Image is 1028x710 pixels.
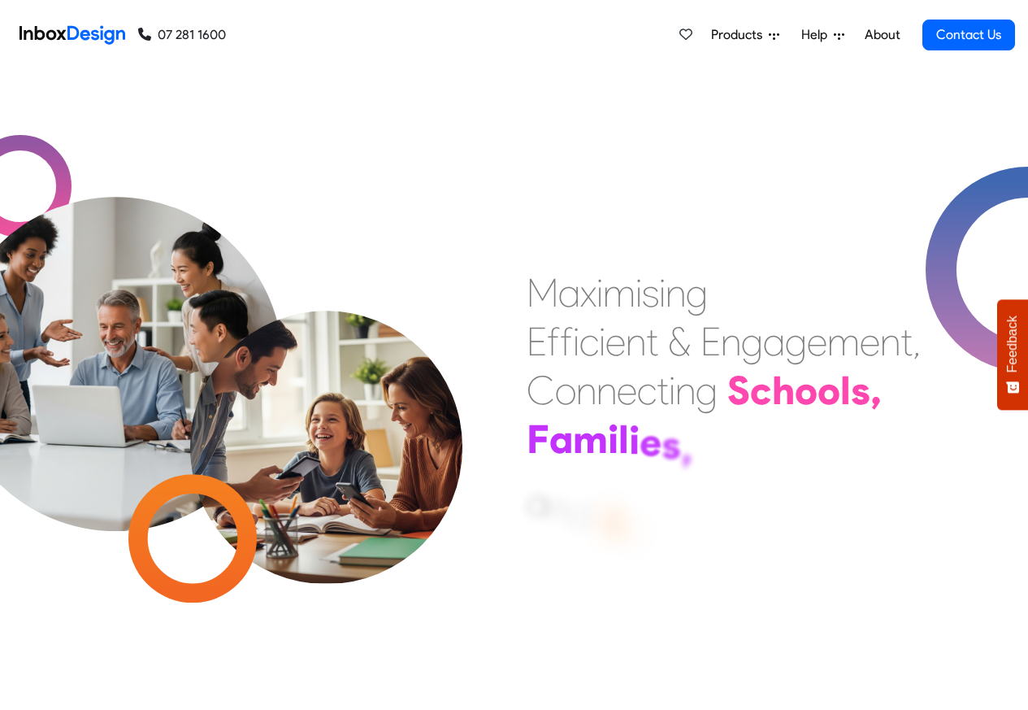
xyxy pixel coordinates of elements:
div: x [580,268,596,317]
div: t [900,317,913,366]
div: S [727,366,750,415]
div: e [860,317,880,366]
div: E [701,317,721,366]
span: Help [801,25,834,45]
div: l [840,366,851,415]
div: e [605,317,626,366]
div: g [696,366,718,415]
div: c [637,366,657,415]
div: i [608,415,618,464]
button: Feedback - Show survey [997,299,1028,410]
div: m [827,317,860,366]
div: c [579,317,599,366]
div: e [617,366,637,415]
div: m [573,415,608,464]
a: About [860,19,904,51]
div: n [666,268,686,317]
div: a [763,317,785,366]
div: , [913,317,921,366]
div: i [659,268,666,317]
div: i [635,268,642,317]
div: , [681,425,692,473]
div: s [661,420,681,469]
div: c [750,366,772,415]
div: s [642,268,659,317]
div: o [795,366,818,415]
div: h [772,366,795,415]
div: & [668,317,691,366]
div: S [601,498,623,547]
div: e [640,417,661,466]
div: , [870,366,882,415]
div: o [555,366,576,415]
span: Feedback [1005,316,1020,372]
div: n [721,317,741,366]
div: l [618,415,629,464]
div: n [596,366,617,415]
div: n [549,483,569,532]
div: i [599,317,605,366]
div: f [560,317,573,366]
div: t [623,507,640,555]
div: E [527,317,547,366]
div: t [657,366,669,415]
div: f [547,317,560,366]
div: d [569,490,591,539]
a: Products [705,19,786,51]
div: i [596,268,603,317]
div: s [851,366,870,415]
div: a [527,477,549,526]
div: t [646,317,658,366]
div: a [549,415,573,464]
div: F [527,415,549,464]
div: n [675,366,696,415]
img: parents_with_child.png [156,243,497,584]
div: i [629,416,640,464]
div: g [686,268,708,317]
div: i [669,366,675,415]
div: M [527,268,558,317]
div: n [880,317,900,366]
div: m [603,268,635,317]
div: i [573,317,579,366]
div: a [558,268,580,317]
div: g [741,317,763,366]
a: 07 281 1600 [138,25,226,45]
div: C [527,366,555,415]
a: Help [795,19,851,51]
div: Maximising Efficient & Engagement, Connecting Schools, Families, and Students. [527,268,921,512]
div: o [818,366,840,415]
div: g [785,317,807,366]
div: e [807,317,827,366]
a: Contact Us [922,20,1015,50]
div: n [576,366,596,415]
div: n [626,317,646,366]
span: Products [711,25,769,45]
